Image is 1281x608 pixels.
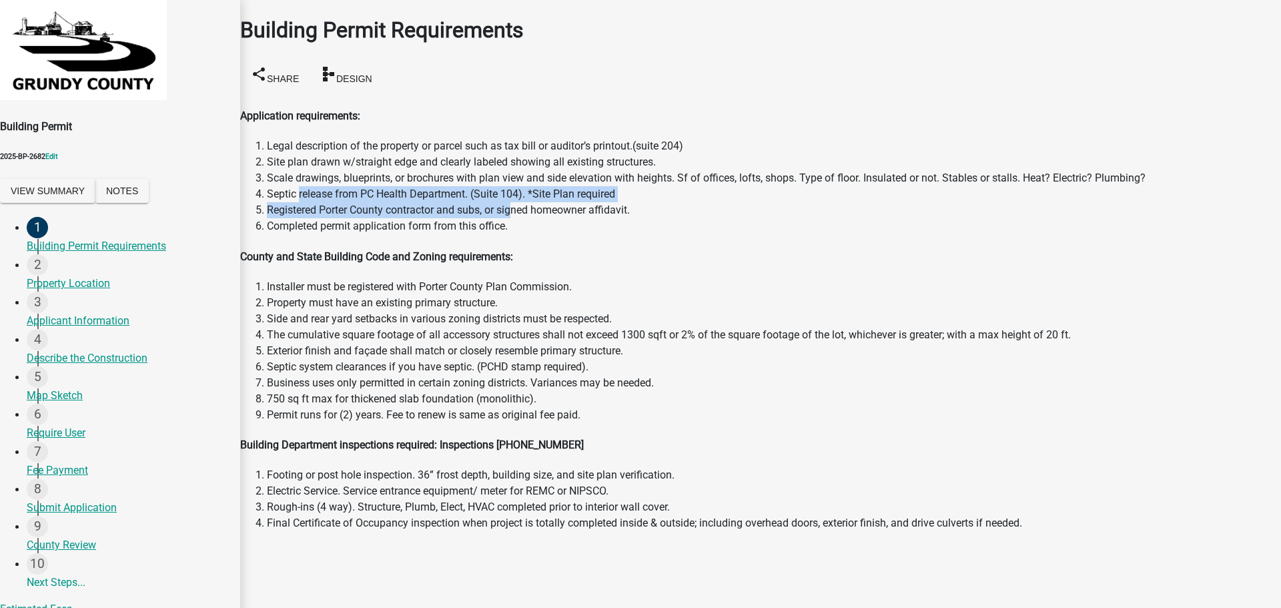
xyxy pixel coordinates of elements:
[240,108,1281,124] h4: Application requirements:
[27,313,230,329] div: Applicant Information
[27,479,48,500] div: 8
[267,375,1281,391] li: Business uses only permitted in certain zoning districts. Variances may be needed.
[240,61,310,91] button: shareShare
[251,65,267,81] i: share
[267,279,1281,295] li: Installer must be registered with Porter County Plan Commission.
[95,186,149,198] wm-modal-confirm: Notes
[27,292,48,313] div: 3
[27,441,48,463] div: 7
[267,154,1281,170] li: Site plan drawn w/straight edge and clearly labeled showing all existing structures.
[267,138,1281,154] li: Legal description of the property or parcel such as tax bill or auditor’s printout.(suite 204)
[27,238,230,254] div: Building Permit Requirements
[27,388,230,404] div: Map Sketch
[240,249,1281,265] h4: County and State Building Code and Zoning requirements:
[267,483,1281,499] li: Electric Service. Service entrance equipment/ meter for REMC or NIPSCO.
[267,218,1281,234] li: Completed permit application form from this office.
[267,391,1281,407] li: 750 sq ft max for thickened slab foundation (monolithic).
[320,65,336,81] i: schema
[27,425,230,441] div: Require User
[27,463,230,479] div: Fee Payment
[336,73,372,83] span: Design
[267,327,1281,343] li: The cumulative square footage of all accessory structures shall not exceed 1300 sqft or 2% of the...
[27,366,48,388] div: 5
[27,217,48,238] div: 1
[240,14,1281,46] h1: Building Permit Requirements
[240,437,1281,453] h4: Building Department inspections required: Inspections [PHONE_NUMBER]
[27,553,240,597] a: Next Steps...
[267,311,1281,327] li: Side and rear yard setbacks in various zoning districts must be respected.
[267,186,1281,202] li: Septic release from PC Health Department. (Suite 104). *Site Plan required
[27,516,48,537] div: 9
[267,407,1281,423] li: Permit runs for (2) years. Fee to renew is same as original fee paid.
[267,202,1281,218] li: Registered Porter County contractor and subs, or signed homeowner affidavit.
[95,179,149,203] button: Notes
[27,254,48,276] div: 2
[310,61,383,91] button: schemaDesign
[27,500,230,516] div: Submit Application
[267,359,1281,375] li: Septic system clearances if you have septic. (PCHD stamp required).
[45,152,58,161] wm-modal-confirm: Edit Application Number
[27,350,230,366] div: Describe the Construction
[27,329,48,350] div: 4
[27,276,230,292] div: Property Location
[267,170,1281,186] li: Scale drawings, blueprints, or brochures with plan view and side elevation with heights. Sf of of...
[27,553,48,575] div: 10
[267,467,1281,483] li: Footing or post hole inspection. 36” frost depth, building size, and site plan verification.
[267,343,1281,359] li: Exterior finish and façade shall match or closely resemble primary structure.
[27,404,48,425] div: 6
[45,152,58,161] a: Edit
[267,515,1281,531] li: Final Certificate of Occupancy inspection when project is totally completed inside & outside; inc...
[267,295,1281,311] li: Property must have an existing primary structure.
[27,537,230,553] div: County Review
[267,499,1281,515] li: Rough-ins (4 way). Structure, Plumb, Elect, HVAC completed prior to interior wall cover.
[267,73,299,83] span: Share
